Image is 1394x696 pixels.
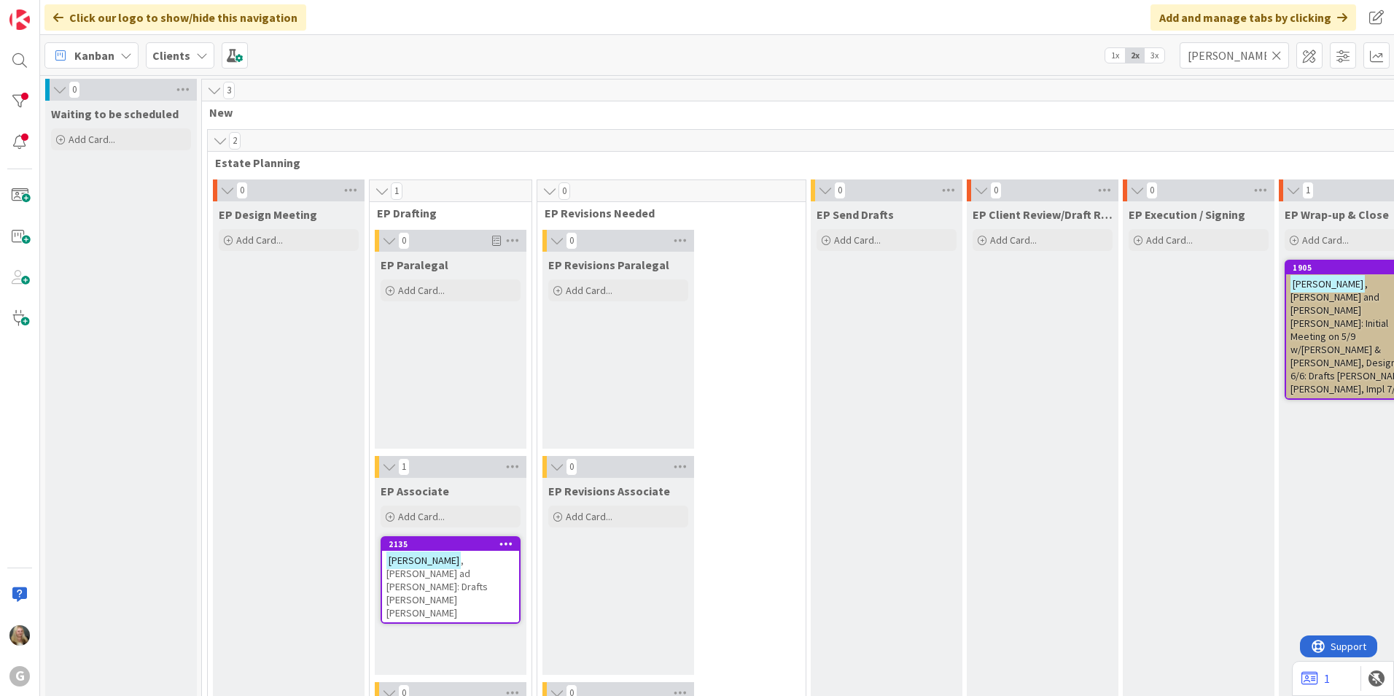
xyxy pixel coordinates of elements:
span: EP Revisions Paralegal [548,258,669,272]
span: 1x [1105,48,1125,63]
span: EP Revisions Needed [545,206,787,220]
mark: [PERSON_NAME] [1290,275,1365,292]
img: Visit kanbanzone.com [9,9,30,30]
span: Add Card... [834,233,881,247]
span: 0 [990,182,1002,199]
a: 2135[PERSON_NAME], [PERSON_NAME] ad [PERSON_NAME]: Drafts [PERSON_NAME] [PERSON_NAME] [381,536,521,624]
span: Support [31,2,66,20]
span: EP Wrap-up & Close [1285,207,1389,222]
span: 0 [566,232,577,250]
div: 2135 [389,539,519,549]
span: Add Card... [69,133,115,146]
span: 3 [223,82,235,99]
span: Add Card... [566,510,612,523]
span: 0 [236,182,248,199]
span: EP Drafting [377,206,513,220]
div: Click our logo to show/hide this navigation [44,4,306,31]
span: 1 [398,458,410,476]
span: 2x [1125,48,1145,63]
span: EP Associate [381,484,449,498]
span: EP Client Review/Draft Review Meeting [973,207,1113,222]
span: Add Card... [398,284,445,297]
div: Add and manage tabs by clicking [1150,4,1356,31]
span: Add Card... [236,233,283,247]
span: EP Execution / Signing [1129,207,1245,222]
span: 0 [558,182,570,200]
b: Clients [152,48,190,63]
span: Add Card... [398,510,445,523]
div: G [9,666,30,687]
span: 3x [1145,48,1164,63]
span: EP Send Drafts [817,207,894,222]
img: DS [9,625,30,646]
span: Kanban [74,47,114,64]
span: Add Card... [566,284,612,297]
a: 1 [1301,670,1330,687]
span: EP Revisions Associate [548,484,670,498]
span: 1 [391,182,402,200]
span: 1 [1302,182,1314,199]
span: 0 [398,232,410,250]
span: EP Paralegal [381,258,448,272]
mark: [PERSON_NAME] [386,552,461,568]
span: 0 [69,81,80,98]
input: Quick Filter... [1180,42,1289,69]
span: Add Card... [990,233,1037,247]
span: Add Card... [1146,233,1193,247]
span: , [PERSON_NAME] ad [PERSON_NAME]: Drafts [PERSON_NAME] [PERSON_NAME] [386,554,488,619]
div: 2135 [382,538,519,551]
span: EP Design Meeting [219,207,317,222]
span: 0 [566,458,577,476]
span: 0 [834,182,846,199]
div: 2135[PERSON_NAME], [PERSON_NAME] ad [PERSON_NAME]: Drafts [PERSON_NAME] [PERSON_NAME] [382,538,519,622]
span: 0 [1146,182,1158,199]
span: 2 [229,132,241,150]
span: Add Card... [1302,233,1349,247]
span: Waiting to be scheduled [51,107,179,121]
